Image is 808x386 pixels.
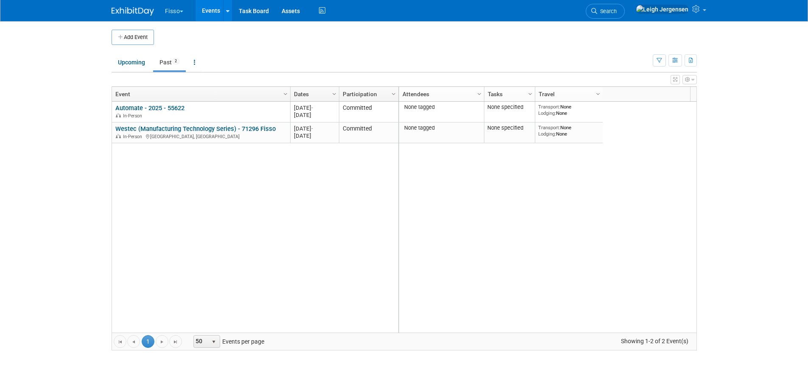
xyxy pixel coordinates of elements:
[115,125,276,133] a: Westec (Manufacturing Technology Series) - 71296 Fisso
[402,104,481,111] div: None tagged
[339,122,398,143] td: Committed
[182,335,273,348] span: Events per page
[487,104,531,111] div: None specified
[112,54,151,70] a: Upcoming
[116,113,121,117] img: In-Person Event
[294,87,333,101] a: Dates
[613,335,696,347] span: Showing 1-2 of 2 Event(s)
[636,5,689,14] img: Leigh Jergensen
[116,134,121,138] img: In-Person Event
[527,91,534,97] span: Column Settings
[475,87,484,100] a: Column Settings
[117,339,123,345] span: Go to the first page
[172,58,179,64] span: 2
[538,125,560,131] span: Transport:
[597,8,617,14] span: Search
[526,87,535,100] a: Column Settings
[153,54,186,70] a: Past2
[402,125,481,131] div: None tagged
[488,87,529,101] a: Tasks
[538,104,560,110] span: Transport:
[169,335,182,348] a: Go to the last page
[130,339,137,345] span: Go to the previous page
[311,105,313,111] span: -
[210,339,217,345] span: select
[339,102,398,122] td: Committed
[123,113,145,119] span: In-Person
[294,132,335,139] div: [DATE]
[311,125,313,132] span: -
[294,111,335,119] div: [DATE]
[123,134,145,139] span: In-Person
[156,335,168,348] a: Go to the next page
[343,87,393,101] a: Participation
[115,104,185,112] a: Automate - 2025 - 55622
[159,339,165,345] span: Go to the next page
[586,4,625,19] a: Search
[282,91,289,97] span: Column Settings
[331,91,338,97] span: Column Settings
[142,335,154,348] span: 1
[538,110,556,116] span: Lodging:
[281,87,290,100] a: Column Settings
[115,87,285,101] a: Event
[403,87,478,101] a: Attendees
[390,91,397,97] span: Column Settings
[194,336,208,347] span: 50
[487,125,531,131] div: None specified
[539,87,597,101] a: Travel
[294,104,335,111] div: [DATE]
[112,30,154,45] button: Add Event
[593,87,603,100] a: Column Settings
[595,91,601,97] span: Column Settings
[127,335,140,348] a: Go to the previous page
[112,7,154,16] img: ExhibitDay
[538,131,556,137] span: Lodging:
[115,133,286,140] div: [GEOGRAPHIC_DATA], [GEOGRAPHIC_DATA]
[389,87,398,100] a: Column Settings
[330,87,339,100] a: Column Settings
[172,339,179,345] span: Go to the last page
[294,125,335,132] div: [DATE]
[114,335,126,348] a: Go to the first page
[538,104,599,116] div: None None
[476,91,483,97] span: Column Settings
[538,125,599,137] div: None None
